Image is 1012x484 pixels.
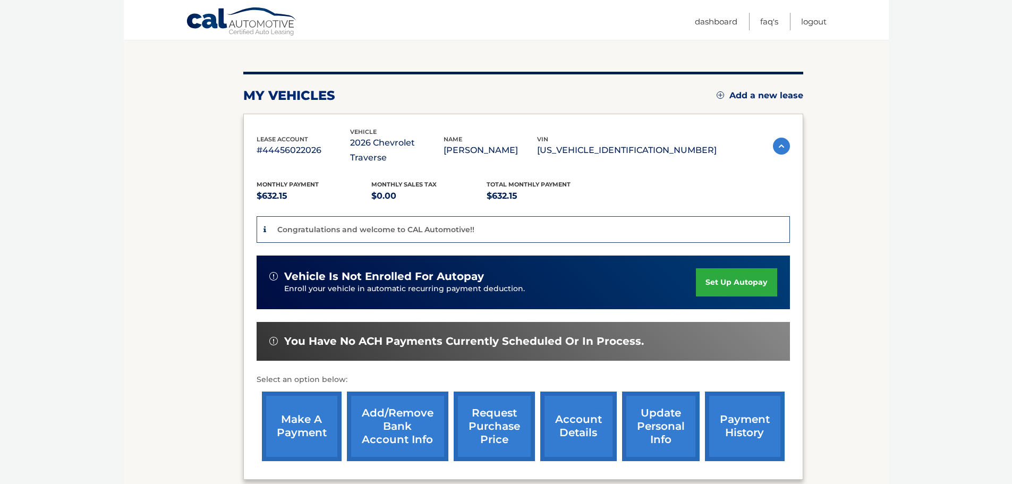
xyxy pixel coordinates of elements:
[284,283,696,295] p: Enroll your vehicle in automatic recurring payment deduction.
[622,392,700,461] a: update personal info
[350,128,377,135] span: vehicle
[454,392,535,461] a: request purchase price
[269,337,278,345] img: alert-white.svg
[350,135,444,165] p: 2026 Chevrolet Traverse
[801,13,827,30] a: Logout
[537,135,548,143] span: vin
[262,392,342,461] a: make a payment
[347,392,448,461] a: Add/Remove bank account info
[717,90,803,101] a: Add a new lease
[257,143,350,158] p: #44456022026
[444,135,462,143] span: name
[284,335,644,348] span: You have no ACH payments currently scheduled or in process.
[257,135,308,143] span: lease account
[705,392,785,461] a: payment history
[257,373,790,386] p: Select an option below:
[695,13,737,30] a: Dashboard
[243,88,335,104] h2: my vehicles
[717,91,724,99] img: add.svg
[269,272,278,281] img: alert-white.svg
[371,181,437,188] span: Monthly sales Tax
[277,225,474,234] p: Congratulations and welcome to CAL Automotive!!
[371,189,487,203] p: $0.00
[696,268,777,296] a: set up autopay
[284,270,484,283] span: vehicle is not enrolled for autopay
[444,143,537,158] p: [PERSON_NAME]
[257,181,319,188] span: Monthly Payment
[773,138,790,155] img: accordion-active.svg
[540,392,617,461] a: account details
[257,189,372,203] p: $632.15
[537,143,717,158] p: [US_VEHICLE_IDENTIFICATION_NUMBER]
[186,7,297,38] a: Cal Automotive
[487,189,602,203] p: $632.15
[760,13,778,30] a: FAQ's
[487,181,571,188] span: Total Monthly Payment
